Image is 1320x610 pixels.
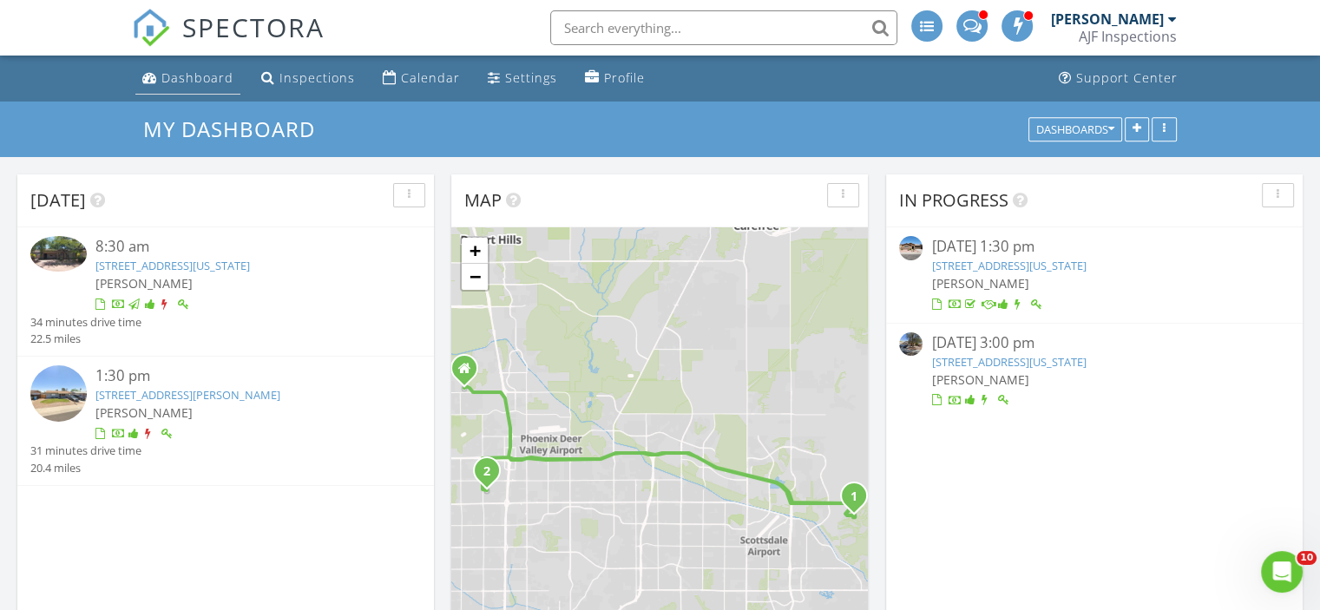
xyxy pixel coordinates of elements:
img: streetview [30,365,87,422]
div: Calendar [401,69,460,86]
div: [PERSON_NAME] [1051,10,1164,28]
a: [STREET_ADDRESS][US_STATE] [931,258,1086,273]
div: 22.5 miles [30,331,141,347]
span: [PERSON_NAME] [95,404,193,421]
div: 1:30 pm [95,365,389,387]
a: Support Center [1052,62,1185,95]
span: [PERSON_NAME] [95,275,193,292]
iframe: Intercom live chat [1261,551,1303,593]
a: [STREET_ADDRESS][US_STATE] [95,258,250,273]
span: In Progress [899,188,1008,212]
i: 2 [483,466,490,478]
img: The Best Home Inspection Software - Spectora [132,9,170,47]
div: Dashboards [1036,123,1114,135]
div: Profile [604,69,645,86]
div: 20.4 miles [30,460,141,476]
a: Profile [578,62,652,95]
div: Inspections [279,69,355,86]
div: Settings [505,69,557,86]
div: Support Center [1076,69,1178,86]
img: 9302868%2Fcover_photos%2FOLIP76bYP3foRbbcSRQi%2Fsmall.jpg [899,236,923,259]
div: [DATE] 1:30 pm [931,236,1257,258]
img: 9358655%2Fcover_photos%2FQAcaLO4XhF4Nb75PW7Zs%2Fsmall.jpg [30,236,87,272]
img: streetview [899,332,923,356]
div: 34 minutes drive time [30,314,141,331]
div: 31 minutes drive time [30,443,141,459]
input: Search everything... [550,10,897,45]
div: AJF Inspections [1079,28,1177,45]
a: Inspections [254,62,362,95]
a: [STREET_ADDRESS][US_STATE] [931,354,1086,370]
a: Calendar [376,62,467,95]
a: My Dashboard [143,115,330,143]
div: 3331 W Libby St, Phoenix, AZ 85053 [487,470,497,481]
span: SPECTORA [182,9,325,45]
a: SPECTORA [132,23,325,60]
a: Zoom out [462,264,488,290]
div: Dashboard [161,69,233,86]
a: Settings [481,62,564,95]
div: 16013 N 111th Pl , Scottsdale, Arizona 85255 [854,495,864,506]
div: 8:30 am [95,236,389,258]
a: [DATE] 1:30 pm [STREET_ADDRESS][US_STATE] [PERSON_NAME] [899,236,1290,313]
a: 8:30 am [STREET_ADDRESS][US_STATE] [PERSON_NAME] 34 minutes drive time 22.5 miles [30,236,421,347]
span: [PERSON_NAME] [931,371,1028,388]
a: [STREET_ADDRESS][PERSON_NAME] [95,387,280,403]
a: [DATE] 3:00 pm [STREET_ADDRESS][US_STATE] [PERSON_NAME] [899,332,1290,410]
span: [DATE] [30,188,86,212]
a: Dashboard [135,62,240,95]
span: [PERSON_NAME] [931,275,1028,292]
span: 10 [1297,551,1317,565]
div: 25228 N 41st Ave, Phoenix AZ 85083 [464,368,475,378]
button: Dashboards [1028,117,1122,141]
a: 1:30 pm [STREET_ADDRESS][PERSON_NAME] [PERSON_NAME] 31 minutes drive time 20.4 miles [30,365,421,476]
a: Zoom in [462,238,488,264]
div: [DATE] 3:00 pm [931,332,1257,354]
span: Map [464,188,502,212]
i: 1 [850,491,857,503]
